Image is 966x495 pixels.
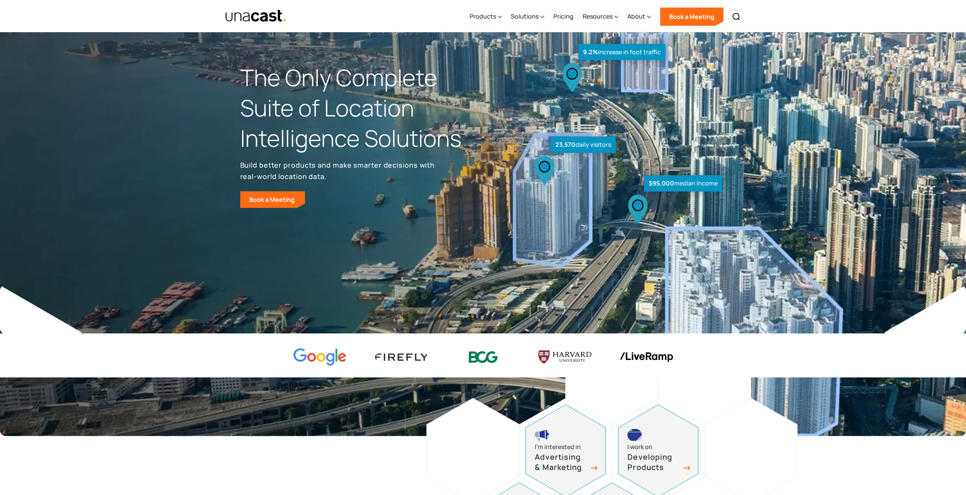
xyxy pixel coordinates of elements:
a: Book a Meeting [240,191,305,208]
div: Resources [583,1,618,32]
div: Products [470,12,496,21]
img: liveramp logo [620,352,673,362]
img: advertising and marketing icon [535,429,549,441]
div: increase in foot traffic [578,44,665,60]
div: Solutions [511,1,544,32]
div: Solutions [511,12,539,21]
div: I work on [627,442,652,452]
div: About [627,1,651,32]
strong: $95,000 [649,179,674,187]
h3: Developing Products [627,452,681,472]
img: Google logo Color [293,348,347,366]
div: median income [644,175,722,192]
a: home [225,9,287,23]
img: developing products icon [627,429,642,441]
p: Build better products and make smarter decisions with real-world location data. [240,159,438,182]
h1: The Only Complete Suite of Location Intelligence Solutions [240,63,483,153]
a: Book a Meeting [660,8,723,26]
strong: 23,570 [555,140,575,149]
div: daily visitors [551,137,616,153]
div: Products [470,1,502,32]
div: I’m interested in [535,442,581,452]
img: Unacast text logo [225,9,287,23]
div: Resources [583,12,613,21]
img: BCG logo [457,346,510,368]
h3: Advertising & Marketing [535,452,588,472]
img: Harvard U logo [538,348,591,366]
a: Pricing [553,1,574,32]
strong: 9.2% [583,48,598,56]
img: Firefly Advertising logo [375,354,428,361]
div: About [627,12,645,21]
img: Search icon [732,12,741,21]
